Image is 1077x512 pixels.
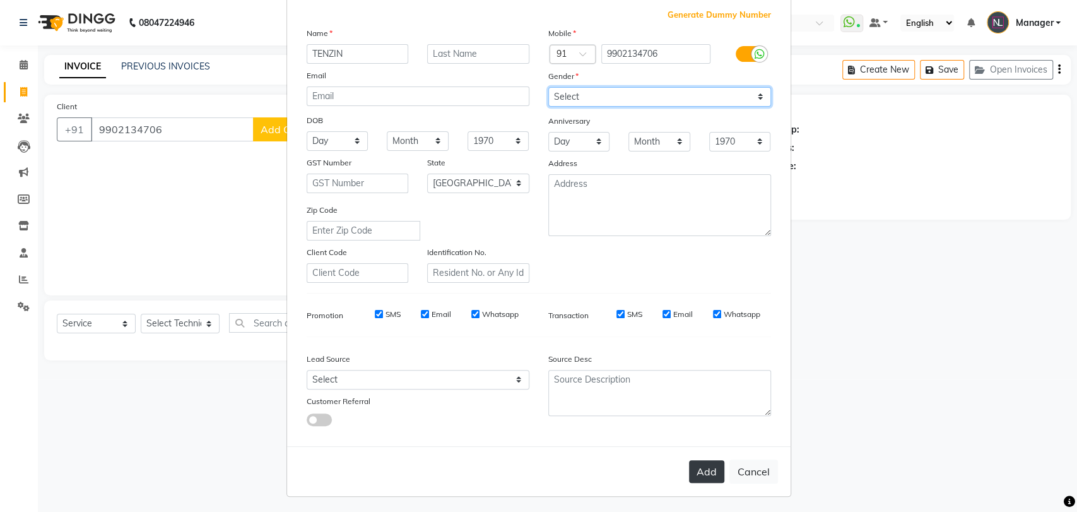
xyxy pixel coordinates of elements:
input: First Name [307,44,409,64]
label: Zip Code [307,205,338,216]
label: Name [307,28,333,39]
label: Transaction [548,310,589,321]
label: Whatsapp [482,309,519,320]
input: Email [307,86,529,106]
label: SMS [627,309,642,320]
label: Source Desc [548,354,592,365]
input: Client Code [307,263,409,283]
label: Customer Referral [307,396,370,407]
label: DOB [307,115,323,126]
input: GST Number [307,174,409,193]
label: Lead Source [307,354,350,365]
label: Email [432,309,451,320]
label: SMS [385,309,401,320]
label: Identification No. [427,247,486,258]
label: Whatsapp [724,309,760,320]
button: Cancel [729,460,778,484]
button: Add [689,460,724,483]
label: Mobile [548,28,576,39]
label: Client Code [307,247,347,258]
label: Promotion [307,310,343,321]
label: Email [307,70,326,81]
input: Enter Zip Code [307,221,420,241]
label: Anniversary [548,116,590,127]
label: State [427,157,445,169]
label: Gender [548,71,579,82]
span: Generate Dummy Number [668,9,771,21]
input: Resident No. or Any Id [427,263,529,283]
label: GST Number [307,157,351,169]
label: Email [673,309,693,320]
label: Address [548,158,577,169]
input: Last Name [427,44,529,64]
input: Mobile [601,44,710,64]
